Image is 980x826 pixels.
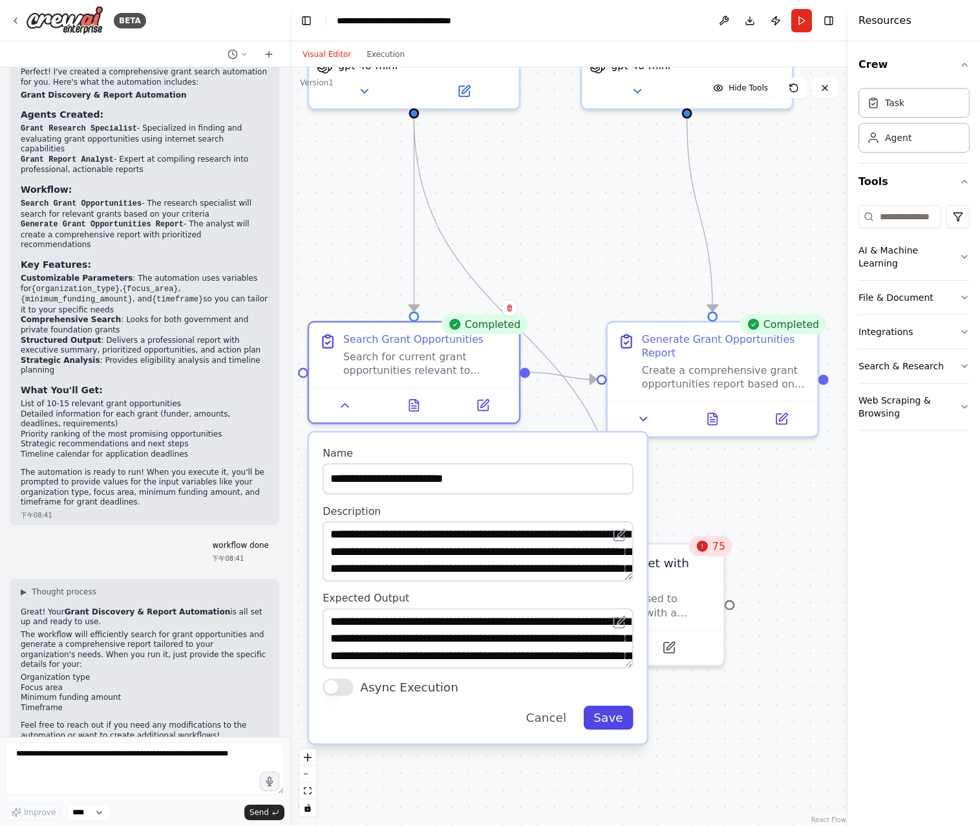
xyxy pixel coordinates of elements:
button: Crew [858,47,970,83]
code: {organization_type} [32,285,120,294]
g: Edge from 41a7cf34-63cd-4f48-a7a2-3637777dcbf4 to e2669573-0038-451a-8fb3-2a36f2244672 [530,364,597,388]
button: fit view [299,783,316,799]
li: Strategic recommendations and next steps [21,439,269,450]
strong: Comprehensive Search [21,315,121,324]
span: 75 [712,539,725,553]
code: Generate Grant Opportunities Report [21,220,184,229]
strong: Agents Created: [21,109,103,120]
code: Grant Research Specialist [21,124,137,133]
li: Timeline calendar for application deadlines [21,450,269,460]
strong: Key Features: [21,259,91,270]
div: Completed [441,314,527,334]
button: Web Scraping & Browsing [858,384,970,430]
button: Hide right sidebar [820,12,838,30]
span: Improve [24,807,56,818]
button: Open in side panel [752,409,811,429]
button: toggle interactivity [299,799,316,816]
div: Generate Grant Opportunities Report [642,332,807,360]
button: Open in side panel [454,395,513,416]
div: Task [885,96,904,109]
strong: Strategic Analysis [21,356,100,365]
nav: breadcrumb [337,14,482,27]
strong: Grant Discovery & Report Automation [65,607,231,616]
li: Minimum funding amount [21,693,269,703]
li: - The research specialist will search for relevant grants based on your criteria [21,199,269,219]
button: Search & Research [858,349,970,383]
button: Tools [858,164,970,200]
div: 75SerperDevToolSearch the internet with SerperA tool that can be used to search the internet with... [512,543,725,666]
p: The workflow will efficiently search for grant opportunities and generate a comprehensive report ... [21,630,269,670]
strong: Structured Output [21,336,101,345]
button: File & Document [858,281,970,314]
button: Start a new chat [259,47,279,62]
button: Save [583,706,633,730]
button: View output [378,395,451,416]
li: : Provides eligibility analysis and timeline planning [21,356,269,376]
button: View output [676,409,749,429]
li: Organization type [21,673,269,683]
button: Execution [359,47,412,62]
li: Priority ranking of the most promising opportunities [21,429,269,440]
a: React Flow attribution [811,816,846,823]
label: Expected Output [323,591,633,605]
span: ▶ [21,587,27,597]
div: Completed [740,314,826,334]
div: CompletedSearch Grant OpportunitiesSearch for current grant opportunities relevant to {organizati... [307,321,520,424]
label: Name [323,446,633,460]
button: Open in side panel [688,81,785,102]
button: ▶Thought process [21,587,96,597]
button: Open in side panel [621,638,717,658]
div: CompletedGenerate Grant Opportunities ReportCreate a comprehensive grant opportunities report bas... [606,321,819,438]
h4: Resources [858,13,911,28]
img: Logo [26,6,103,35]
div: Create a comprehensive grant opportunities report based on the research findings. Organize the in... [642,364,807,391]
li: Timeframe [21,703,269,713]
p: The automation is ready to run! When you execute it, you'll be prompted to provide values for the... [21,468,269,508]
li: - Expert at compiling research into professional, actionable reports [21,155,269,175]
div: React Flow controls [299,749,316,816]
button: Visual Editor [295,47,359,62]
span: gpt-4o-mini [611,59,670,72]
button: zoom out [299,766,316,783]
p: workflow done [212,541,269,551]
g: Edge from e7901bd6-d8b8-4e6b-88bd-851415944a6b to e2669573-0038-451a-8fb3-2a36f2244672 [678,118,721,311]
p: Great! Your is all set up and ready to use. [21,607,269,627]
div: Crew [858,83,970,163]
button: Open in editor [610,525,630,545]
li: : Looks for both government and private foundation grants [21,315,269,335]
button: Hide Tools [705,78,776,98]
span: Hide Tools [729,83,768,93]
li: List of 10-15 relevant grant opportunities [21,399,269,409]
div: Version 1 [300,78,334,88]
div: Search the internet with Serper [544,555,713,589]
label: Async Execution [360,679,458,695]
code: {minimum_funding_amount} [21,295,133,304]
strong: Workflow: [21,184,72,195]
button: Open in editor [610,612,630,633]
button: Open in side panel [416,81,512,102]
span: Send [250,807,269,818]
strong: What You'll Get: [21,385,103,395]
g: Edge from cade73b1-925c-425c-8168-9d5bb28d96f0 to 41a7cf34-63cd-4f48-a7a2-3637777dcbf4 [405,118,422,311]
button: Cancel [516,706,577,730]
span: Thought process [32,587,96,597]
p: Feel free to reach out if you need any modifications to the automation or want to create addition... [21,721,269,741]
button: zoom in [299,749,316,766]
div: Search for current grant opportunities relevant to {organization_type} in the {focus_area} sector... [343,350,509,377]
label: Description [323,505,633,518]
div: 下午08:41 [212,554,269,563]
li: Focus area [21,683,269,693]
code: {timeframe} [152,295,203,304]
li: : The automation uses variables for , , , and so you can tailor it to your specific needs [21,274,269,315]
p: Perfect! I've created a comprehensive grant search automation for you. Here's what the automation... [21,67,269,87]
button: AI & Machine Learning [858,234,970,280]
code: Grant Report Analyst [21,155,114,164]
button: Improve [5,804,61,821]
div: A tool that can be used to search the internet with a search_query. Supports different search typ... [544,592,713,620]
li: - Specialized in finding and evaluating grant opportunities using internet search capabilities [21,124,269,155]
div: 下午08:41 [21,510,269,520]
button: Hide left sidebar [297,12,315,30]
button: Integrations [858,315,970,349]
span: gpt-4o-mini [338,59,398,72]
button: Click to speak your automation idea [260,772,279,791]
